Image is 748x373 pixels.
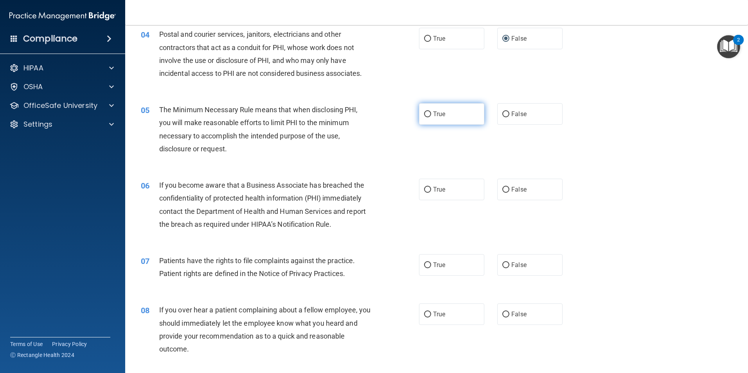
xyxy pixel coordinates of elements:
span: 05 [141,106,149,115]
a: HIPAA [9,63,114,73]
span: If you over hear a patient complaining about a fellow employee, you should immediately let the em... [159,306,371,353]
span: True [433,110,445,118]
input: True [424,312,431,317]
span: True [433,310,445,318]
p: OfficeSafe University [23,101,97,110]
span: 04 [141,30,149,39]
span: Ⓒ Rectangle Health 2024 [10,351,74,359]
input: False [502,36,509,42]
span: 06 [141,181,149,190]
a: Terms of Use [10,340,43,348]
span: False [511,186,527,193]
span: If you become aware that a Business Associate has breached the confidentiality of protected healt... [159,181,366,228]
input: False [502,312,509,317]
input: True [424,262,431,268]
span: The Minimum Necessary Rule means that when disclosing PHI, you will make reasonable efforts to li... [159,106,358,153]
span: True [433,186,445,193]
input: False [502,187,509,193]
span: Patients have the rights to file complaints against the practice. Patient rights are defined in t... [159,256,355,278]
p: HIPAA [23,63,43,73]
div: 2 [737,40,740,50]
a: Settings [9,120,114,129]
span: False [511,310,527,318]
span: False [511,35,527,42]
span: 07 [141,256,149,266]
span: Postal and courier services, janitors, electricians and other contractors that act as a conduit f... [159,30,362,77]
span: True [433,35,445,42]
input: True [424,111,431,117]
input: False [502,111,509,117]
span: False [511,261,527,269]
img: PMB logo [9,8,116,24]
p: Settings [23,120,52,129]
a: OSHA [9,82,114,91]
a: Privacy Policy [52,340,87,348]
input: False [502,262,509,268]
a: OfficeSafe University [9,101,114,110]
h4: Compliance [23,33,77,44]
input: True [424,187,431,193]
iframe: Drift Widget Chat Controller [613,317,739,349]
span: True [433,261,445,269]
input: True [424,36,431,42]
span: False [511,110,527,118]
span: 08 [141,306,149,315]
p: OSHA [23,82,43,91]
button: Open Resource Center, 2 new notifications [717,35,740,58]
